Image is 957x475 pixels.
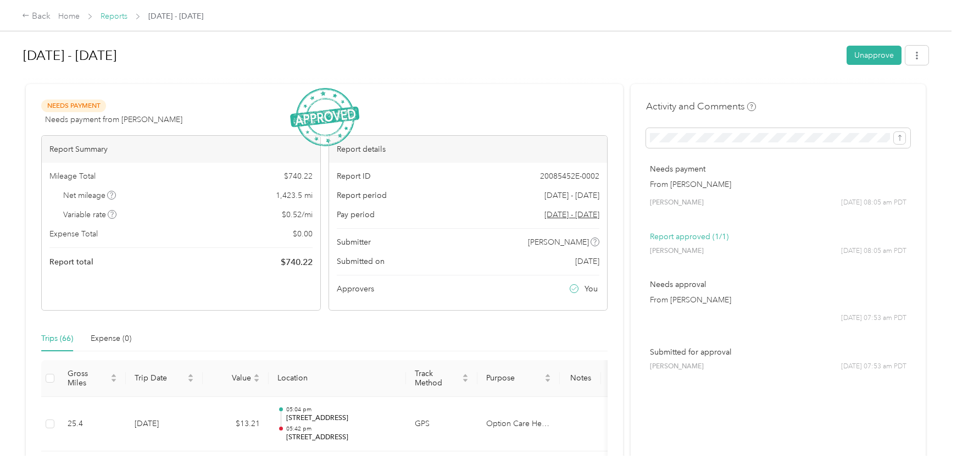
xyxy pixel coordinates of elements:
[41,100,106,112] span: Needs Payment
[841,246,906,256] span: [DATE] 08:05 am PDT
[63,209,117,220] span: Variable rate
[284,170,313,182] span: $ 740.22
[646,100,756,113] h4: Activity and Comments
[895,413,957,475] iframe: Everlance-gr Chat Button Frame
[337,236,371,248] span: Submitter
[290,88,359,147] img: ApprovedStamp
[575,256,599,267] span: [DATE]
[110,372,117,379] span: caret-up
[203,397,269,452] td: $13.21
[253,372,260,379] span: caret-up
[329,136,608,163] div: Report details
[286,406,397,413] p: 05:04 pm
[650,179,906,190] p: From [PERSON_NAME]
[148,10,203,22] span: [DATE] - [DATE]
[415,369,460,388] span: Track Method
[841,198,906,208] span: [DATE] 08:05 am PDT
[337,283,374,295] span: Approvers
[462,372,469,379] span: caret-up
[282,209,313,220] span: $ 0.52 / mi
[337,190,387,201] span: Report period
[650,279,906,290] p: Needs approval
[337,170,371,182] span: Report ID
[540,170,599,182] span: 20085452E-0002
[337,256,385,267] span: Submitted on
[337,209,375,220] span: Pay period
[49,228,98,240] span: Expense Total
[841,362,906,372] span: [DATE] 07:53 am PDT
[560,360,601,397] th: Notes
[486,373,542,383] span: Purpose
[253,377,260,384] span: caret-down
[126,360,203,397] th: Trip Date
[59,397,126,452] td: 25.4
[135,373,185,383] span: Trip Date
[58,12,80,21] a: Home
[650,246,704,256] span: [PERSON_NAME]
[544,209,599,220] span: Go to pay period
[45,114,182,125] span: Needs payment from [PERSON_NAME]
[650,163,906,175] p: Needs payment
[49,170,96,182] span: Mileage Total
[187,377,194,384] span: caret-down
[49,256,93,268] span: Report total
[841,313,906,323] span: [DATE] 07:53 am PDT
[406,360,477,397] th: Track Method
[212,373,251,383] span: Value
[59,360,126,397] th: Gross Miles
[63,190,116,201] span: Net mileage
[544,372,551,379] span: caret-up
[650,346,906,358] p: Submitted for approval
[126,397,203,452] td: [DATE]
[528,236,589,248] span: [PERSON_NAME]
[650,294,906,306] p: From [PERSON_NAME]
[41,333,73,345] div: Trips (66)
[281,256,313,269] span: $ 740.22
[23,42,839,69] h1: Sep 1 - 30, 2025
[286,433,397,443] p: [STREET_ADDRESS]
[101,12,127,21] a: Reports
[42,136,320,163] div: Report Summary
[477,397,560,452] td: Option Care Health
[293,228,313,240] span: $ 0.00
[462,377,469,384] span: caret-down
[276,190,313,201] span: 1,423.5 mi
[68,369,108,388] span: Gross Miles
[91,333,131,345] div: Expense (0)
[269,360,406,397] th: Location
[477,360,560,397] th: Purpose
[286,425,397,433] p: 05:42 pm
[286,413,397,423] p: [STREET_ADDRESS]
[585,283,598,295] span: You
[110,377,117,384] span: caret-down
[203,360,269,397] th: Value
[406,397,477,452] td: GPS
[22,10,51,23] div: Back
[650,231,906,242] p: Report approved (1/1)
[187,372,194,379] span: caret-up
[847,46,902,65] button: Unapprove
[650,362,704,372] span: [PERSON_NAME]
[650,198,704,208] span: [PERSON_NAME]
[544,190,599,201] span: [DATE] - [DATE]
[601,360,642,397] th: Tags
[544,377,551,384] span: caret-down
